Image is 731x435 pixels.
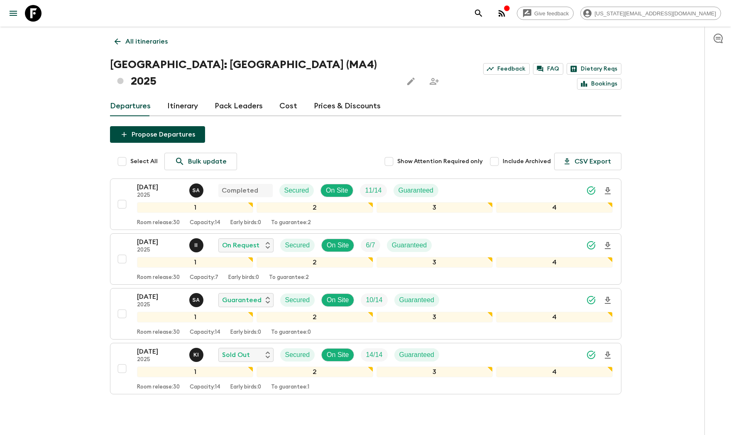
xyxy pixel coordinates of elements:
[137,192,183,199] p: 2025
[326,186,348,196] p: On Site
[257,202,373,213] div: 2
[137,367,254,377] div: 1
[360,184,386,197] div: Trip Fill
[188,156,227,166] p: Bulk update
[257,257,373,268] div: 2
[189,348,205,362] button: KI
[533,63,563,75] a: FAQ
[580,7,721,20] div: [US_STATE][EMAIL_ADDRESS][DOMAIN_NAME]
[271,220,311,226] p: To guarantee: 2
[377,312,493,323] div: 3
[167,96,198,116] a: Itinerary
[189,296,205,302] span: Samir Achahri
[285,240,310,250] p: Secured
[285,350,310,360] p: Secured
[320,184,353,197] div: On Site
[137,274,180,281] p: Room release: 30
[586,350,596,360] svg: Synced Successfully
[399,350,435,360] p: Guaranteed
[503,157,551,166] span: Include Archived
[228,274,259,281] p: Early birds: 0
[222,350,250,360] p: Sold Out
[137,357,183,363] p: 2025
[377,367,493,377] div: 3
[586,295,596,305] svg: Synced Successfully
[361,348,387,362] div: Trip Fill
[137,312,254,323] div: 1
[603,350,613,360] svg: Download Onboarding
[496,202,613,213] div: 4
[190,220,220,226] p: Capacity: 14
[280,293,315,307] div: Secured
[321,348,354,362] div: On Site
[110,126,205,143] button: Propose Departures
[110,33,172,50] a: All itineraries
[327,240,349,250] p: On Site
[603,186,613,196] svg: Download Onboarding
[327,350,349,360] p: On Site
[193,352,199,358] p: K I
[137,329,180,336] p: Room release: 30
[483,63,530,75] a: Feedback
[496,367,613,377] div: 4
[426,73,443,90] span: Share this itinerary
[137,302,183,308] p: 2025
[137,202,254,213] div: 1
[189,186,205,193] span: Samir Achahri
[603,241,613,251] svg: Download Onboarding
[327,295,349,305] p: On Site
[193,297,200,303] p: S A
[285,295,310,305] p: Secured
[269,274,309,281] p: To guarantee: 2
[397,157,483,166] span: Show Attention Required only
[110,96,151,116] a: Departures
[314,96,381,116] a: Prices & Discounts
[230,384,261,391] p: Early birds: 0
[366,350,382,360] p: 14 / 14
[284,186,309,196] p: Secured
[365,186,381,196] p: 11 / 14
[517,7,574,20] a: Give feedback
[190,384,220,391] p: Capacity: 14
[366,295,382,305] p: 10 / 14
[361,293,387,307] div: Trip Fill
[110,178,621,230] button: [DATE]2025Samir AchahriCompletedSecuredOn SiteTrip FillGuaranteed1234Room release:30Capacity:14Ea...
[137,347,183,357] p: [DATE]
[280,348,315,362] div: Secured
[321,293,354,307] div: On Site
[279,184,314,197] div: Secured
[189,241,205,247] span: Ismail Ingrioui
[125,37,168,46] p: All itineraries
[603,296,613,305] svg: Download Onboarding
[366,240,375,250] p: 6 / 7
[137,292,183,302] p: [DATE]
[230,329,261,336] p: Early birds: 0
[137,237,183,247] p: [DATE]
[222,295,262,305] p: Guaranteed
[110,288,621,340] button: [DATE]2025Samir AchahriGuaranteedSecuredOn SiteTrip FillGuaranteed1234Room release:30Capacity:14E...
[496,257,613,268] div: 4
[137,220,180,226] p: Room release: 30
[257,367,373,377] div: 2
[392,240,427,250] p: Guaranteed
[164,153,237,170] a: Bulk update
[586,186,596,196] svg: Synced Successfully
[189,350,205,357] span: Khaled Ingrioui
[377,257,493,268] div: 3
[110,343,621,394] button: [DATE]2025Khaled IngriouiSold OutSecuredOn SiteTrip FillGuaranteed1234Room release:30Capacity:14E...
[399,186,434,196] p: Guaranteed
[137,247,183,254] p: 2025
[215,96,263,116] a: Pack Leaders
[403,73,419,90] button: Edit this itinerary
[567,63,621,75] a: Dietary Reqs
[137,182,183,192] p: [DATE]
[399,295,435,305] p: Guaranteed
[470,5,487,22] button: search adventures
[271,329,311,336] p: To guarantee: 0
[496,312,613,323] div: 4
[222,186,258,196] p: Completed
[280,239,315,252] div: Secured
[195,242,198,249] p: I I
[222,240,259,250] p: On Request
[377,202,493,213] div: 3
